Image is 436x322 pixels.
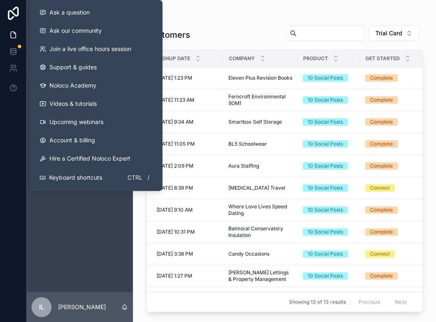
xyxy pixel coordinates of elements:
[375,29,402,37] span: Trial Card
[49,81,96,90] span: Noloco Academy
[49,8,90,17] span: Ask a question
[157,251,193,257] span: [DATE] 3:38 PM
[308,184,343,192] div: 10 Social Posts
[308,96,343,104] div: 10 Social Posts
[308,206,343,214] div: 10 Social Posts
[33,3,159,22] button: Ask a question
[157,229,195,235] span: [DATE] 10:31 PM
[228,163,259,169] span: Aura Staffing
[157,119,194,125] span: [DATE] 9:34 AM
[33,131,159,149] a: Account & billing
[370,162,393,170] div: Complete
[229,55,255,62] span: Company
[49,173,102,182] span: Keyboard shortcuts
[228,251,269,257] span: Candy Occasions
[58,303,106,311] p: [PERSON_NAME]
[308,162,343,170] div: 10 Social Posts
[49,45,131,53] span: Join a live office hours session
[49,100,97,108] span: Videos & tutorials
[27,33,133,146] div: scrollable content
[127,173,143,183] span: Ctrl
[157,97,194,103] span: [DATE] 11:23 AM
[370,250,390,258] div: Connect
[49,63,97,71] span: Support & guides
[39,302,44,312] span: IL
[33,40,159,58] a: Join a live office hours session
[146,29,190,41] h1: Customers
[228,93,293,107] span: Ferncroft Environmental (IOM)
[33,113,159,131] a: Upcoming webinars
[308,228,343,236] div: 10 Social Posts
[228,119,282,125] span: Smartbox Self Storage
[157,163,194,169] span: [DATE] 2:09 PM
[157,141,195,147] span: [DATE] 11:05 PM
[33,95,159,113] a: Videos & tutorials
[49,154,130,163] span: Hire a Certified Noloco Expert
[145,174,152,181] span: /
[157,75,192,81] span: [DATE] 1:23 PM
[303,55,328,62] span: Product
[157,273,192,279] span: [DATE] 1:27 PM
[228,141,267,147] span: BL5 Schoolwear
[365,55,400,62] span: Get Started
[33,149,159,168] button: Hire a Certified Noloco Expert
[308,140,343,148] div: 10 Social Posts
[49,118,103,126] span: Upcoming webinars
[370,184,390,192] div: Connect
[289,299,345,305] span: Showing 13 of 13 results
[228,75,292,81] span: Eleven Plus Revision Books
[157,185,193,191] span: [DATE] 8:39 PM
[370,206,393,214] div: Complete
[308,74,343,82] div: 10 Social Posts
[370,228,393,236] div: Complete
[33,76,159,95] a: Noloco Academy
[33,168,159,188] button: Keyboard shortcutsCtrl/
[49,136,95,144] span: Account & billing
[370,74,393,82] div: Complete
[228,185,285,191] span: [MEDICAL_DATA] Travel
[308,118,343,126] div: 10 Social Posts
[157,207,193,213] span: [DATE] 9:10 AM
[228,269,293,283] span: [PERSON_NAME] Lettings & Property Management
[370,96,393,104] div: Complete
[33,22,159,40] a: Ask our community
[49,27,102,35] span: Ask our community
[370,140,393,148] div: Complete
[308,250,343,258] div: 10 Social Posts
[368,25,419,41] button: Select Button
[308,272,343,280] div: 10 Social Posts
[157,55,190,62] span: Signup Date
[370,272,393,280] div: Complete
[228,225,293,239] span: Balmoral Conservatory Insulation
[33,58,159,76] a: Support & guides
[370,118,393,126] div: Complete
[228,203,293,217] span: Where Love Lives Speed Dating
